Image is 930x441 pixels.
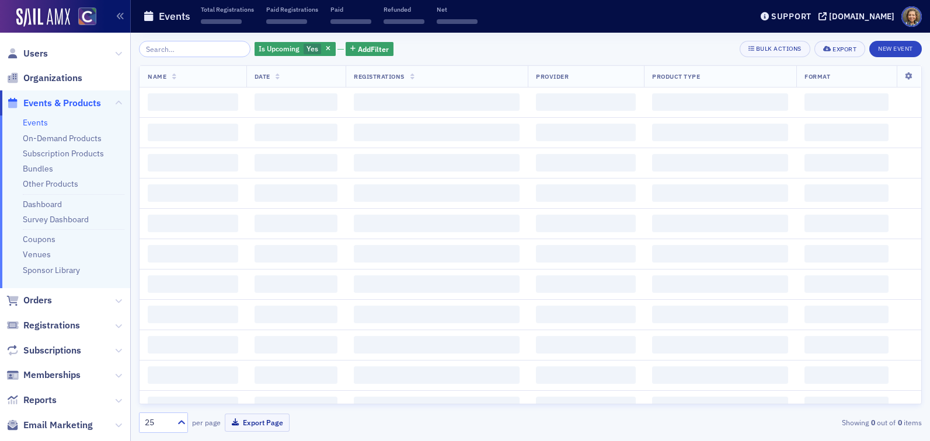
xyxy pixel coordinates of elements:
[804,72,830,80] span: Format
[23,344,81,357] span: Subscriptions
[23,294,52,307] span: Orders
[536,366,636,384] span: ‌
[652,154,788,171] span: ‌
[148,397,238,414] span: ‌
[6,344,81,357] a: Subscriptions
[23,234,55,244] a: Coupons
[23,265,80,275] a: Sponsor Library
[255,275,338,293] span: ‌
[536,184,636,202] span: ‌
[70,8,96,27] a: View Homepage
[330,19,371,24] span: ‌
[818,12,898,20] button: [DOMAIN_NAME]
[330,5,371,13] p: Paid
[536,93,636,111] span: ‌
[139,41,250,57] input: Search…
[23,394,57,407] span: Reports
[148,336,238,353] span: ‌
[255,42,336,57] div: Yes
[6,47,48,60] a: Users
[756,45,802,52] div: Bulk Actions
[192,417,221,428] label: per page
[23,178,78,189] a: Other Products
[740,41,810,57] button: Bulk Actions
[804,124,889,141] span: ‌
[148,154,238,171] span: ‌
[255,306,338,323] span: ‌
[536,336,636,353] span: ‌
[536,72,569,80] span: Provider
[201,5,254,13] p: Total Registrations
[6,369,81,381] a: Memberships
[145,416,170,429] div: 25
[804,154,889,171] span: ‌
[652,93,788,111] span: ‌
[869,43,922,53] a: New Event
[255,366,338,384] span: ‌
[804,215,889,232] span: ‌
[78,8,96,26] img: SailAMX
[23,117,48,128] a: Events
[148,275,238,293] span: ‌
[804,275,889,293] span: ‌
[358,44,389,54] span: Add Filter
[652,245,788,262] span: ‌
[652,366,788,384] span: ‌
[804,306,889,323] span: ‌
[804,366,889,384] span: ‌
[896,417,904,428] strong: 0
[148,366,238,384] span: ‌
[833,46,856,52] div: Export
[869,417,877,428] strong: 0
[829,11,894,22] div: [DOMAIN_NAME]
[354,93,520,111] span: ‌
[255,93,338,111] span: ‌
[437,19,478,24] span: ‌
[354,336,520,353] span: ‌
[804,336,889,353] span: ‌
[536,275,636,293] span: ‌
[814,41,865,57] button: Export
[159,9,190,23] h1: Events
[255,154,338,171] span: ‌
[669,417,922,428] div: Showing out of items
[148,72,166,80] span: Name
[23,249,51,260] a: Venues
[652,124,788,141] span: ‌
[354,366,520,384] span: ‌
[23,369,81,381] span: Memberships
[354,215,520,232] span: ‌
[536,215,636,232] span: ‌
[346,42,393,57] button: AddFilter
[804,397,889,414] span: ‌
[771,11,811,22] div: Support
[148,124,238,141] span: ‌
[536,124,636,141] span: ‌
[384,5,424,13] p: Refunded
[6,97,101,110] a: Events & Products
[869,41,922,57] button: New Event
[23,47,48,60] span: Users
[384,19,424,24] span: ‌
[354,245,520,262] span: ‌
[23,319,80,332] span: Registrations
[354,154,520,171] span: ‌
[6,319,80,332] a: Registrations
[23,419,93,432] span: Email Marketing
[652,275,788,293] span: ‌
[652,215,788,232] span: ‌
[901,6,922,27] span: Profile
[354,184,520,202] span: ‌
[255,72,270,80] span: Date
[652,72,700,80] span: Product Type
[255,124,338,141] span: ‌
[16,8,70,27] img: SailAMX
[354,72,405,80] span: Registrations
[266,5,318,13] p: Paid Registrations
[536,154,636,171] span: ‌
[23,199,62,209] a: Dashboard
[23,72,82,85] span: Organizations
[804,184,889,202] span: ‌
[6,419,93,432] a: Email Marketing
[255,215,338,232] span: ‌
